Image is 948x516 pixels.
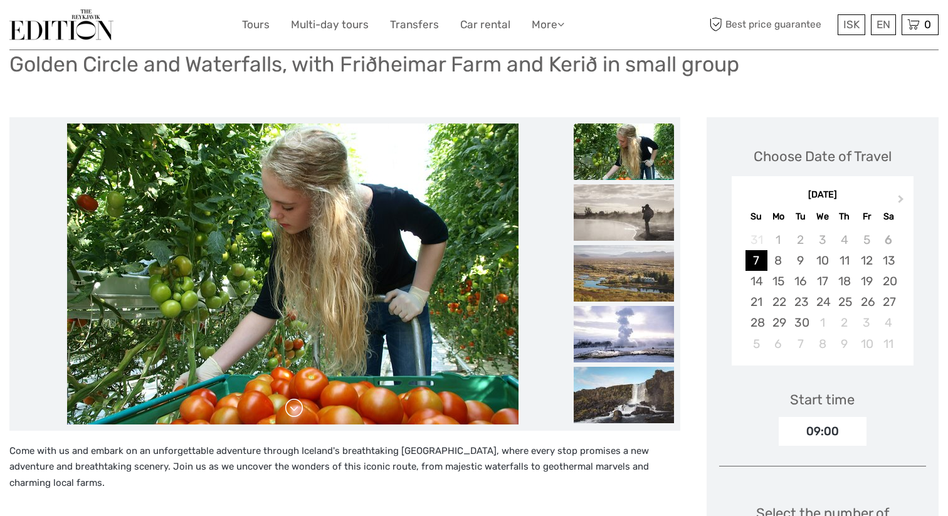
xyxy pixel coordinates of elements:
[9,51,739,77] h1: Golden Circle and Waterfalls, with Friðheimar Farm and Kerið in small group
[144,19,159,34] button: Open LiveChat chat widget
[878,334,900,354] div: Choose Saturday, October 11th, 2025
[811,334,833,354] div: Choose Wednesday, October 8th, 2025
[856,271,878,292] div: Choose Friday, September 19th, 2025
[745,292,767,312] div: Choose Sunday, September 21st, 2025
[833,271,855,292] div: Choose Thursday, September 18th, 2025
[790,390,855,409] div: Start time
[460,16,510,34] a: Car rental
[789,250,811,271] div: Choose Tuesday, September 9th, 2025
[878,250,900,271] div: Choose Saturday, September 13th, 2025
[856,208,878,225] div: Fr
[745,334,767,354] div: Choose Sunday, October 5th, 2025
[789,271,811,292] div: Choose Tuesday, September 16th, 2025
[878,229,900,250] div: Not available Saturday, September 6th, 2025
[9,443,680,492] p: Come with us and embark on an unforgettable adventure through Iceland's breathtaking [GEOGRAPHIC_...
[732,189,914,202] div: [DATE]
[735,229,910,354] div: month 2025-09
[767,312,789,333] div: Choose Monday, September 29th, 2025
[878,292,900,312] div: Choose Saturday, September 27th, 2025
[833,312,855,333] div: Choose Thursday, October 2nd, 2025
[767,271,789,292] div: Choose Monday, September 15th, 2025
[811,312,833,333] div: Choose Wednesday, October 1st, 2025
[574,367,674,423] img: ce2055f15aa64298902154b741e26c4c_slider_thumbnail.jpg
[291,16,369,34] a: Multi-day tours
[767,292,789,312] div: Choose Monday, September 22nd, 2025
[789,312,811,333] div: Choose Tuesday, September 30th, 2025
[833,229,855,250] div: Not available Thursday, September 4th, 2025
[754,147,892,166] div: Choose Date of Travel
[67,124,519,424] img: 888a1715338a4fb7a2edfdb78d2bb77b_main_slider.jpg
[18,22,142,32] p: We're away right now. Please check back later!
[574,245,674,302] img: 21d2284d9b84461284580f3a5e74a39a_slider_thumbnail.jpg
[811,229,833,250] div: Not available Wednesday, September 3rd, 2025
[811,250,833,271] div: Choose Wednesday, September 10th, 2025
[833,334,855,354] div: Choose Thursday, October 9th, 2025
[856,292,878,312] div: Choose Friday, September 26th, 2025
[9,9,113,40] img: The Reykjavík Edition
[574,124,674,180] img: fc319edc7d5349e5846d9b56879cdabf_slider_thumbnail.jpg
[878,271,900,292] div: Choose Saturday, September 20th, 2025
[878,208,900,225] div: Sa
[833,208,855,225] div: Th
[843,18,860,31] span: ISK
[767,208,789,225] div: Mo
[856,250,878,271] div: Choose Friday, September 12th, 2025
[789,292,811,312] div: Choose Tuesday, September 23rd, 2025
[892,192,912,212] button: Next Month
[574,184,674,241] img: a5ec511bdb93491082ff8628d133a763_slider_thumbnail.jpg
[767,229,789,250] div: Not available Monday, September 1st, 2025
[532,16,564,34] a: More
[789,334,811,354] div: Choose Tuesday, October 7th, 2025
[745,312,767,333] div: Choose Sunday, September 28th, 2025
[856,312,878,333] div: Choose Friday, October 3rd, 2025
[574,306,674,362] img: fac3738c0da74e208844f1b135e88b95_slider_thumbnail.jpg
[390,16,439,34] a: Transfers
[811,292,833,312] div: Choose Wednesday, September 24th, 2025
[779,417,866,446] div: 09:00
[871,14,896,35] div: EN
[833,292,855,312] div: Choose Thursday, September 25th, 2025
[856,334,878,354] div: Choose Friday, October 10th, 2025
[789,229,811,250] div: Not available Tuesday, September 2nd, 2025
[878,312,900,333] div: Choose Saturday, October 4th, 2025
[745,271,767,292] div: Choose Sunday, September 14th, 2025
[242,16,270,34] a: Tours
[767,334,789,354] div: Choose Monday, October 6th, 2025
[745,250,767,271] div: Choose Sunday, September 7th, 2025
[833,250,855,271] div: Choose Thursday, September 11th, 2025
[811,208,833,225] div: We
[707,14,835,35] span: Best price guarantee
[922,18,933,31] span: 0
[745,208,767,225] div: Su
[745,229,767,250] div: Not available Sunday, August 31st, 2025
[856,229,878,250] div: Not available Friday, September 5th, 2025
[811,271,833,292] div: Choose Wednesday, September 17th, 2025
[767,250,789,271] div: Choose Monday, September 8th, 2025
[789,208,811,225] div: Tu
